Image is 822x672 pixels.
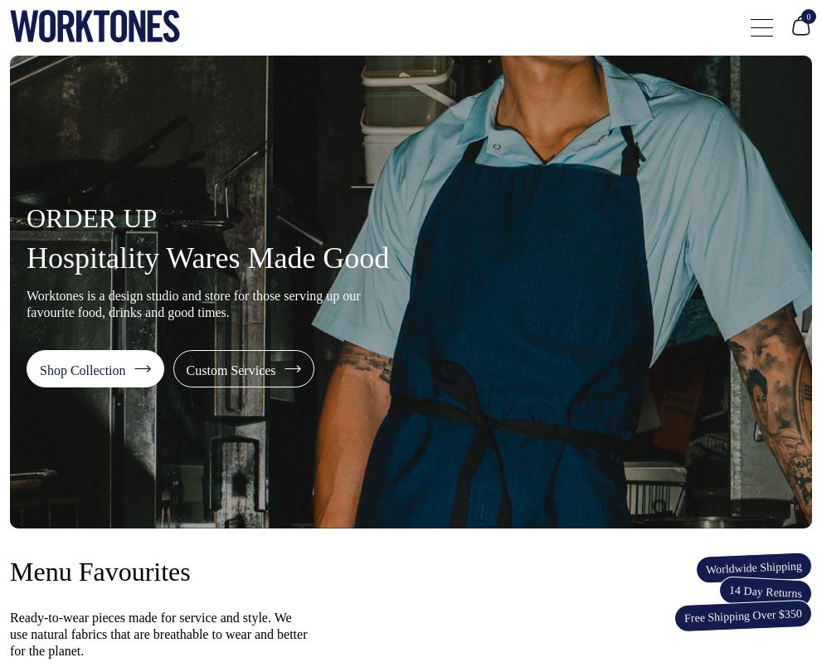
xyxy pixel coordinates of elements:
[173,350,314,387] a: Custom Services
[10,558,192,587] h3: Menu Favourites
[674,600,812,633] span: Free Shipping Over $350
[801,9,816,24] span: 0
[27,242,404,275] h1: Hospitality Wares Made Good
[790,25,812,39] a: 0
[27,288,404,321] p: Worktones is a design studio and store for those serving up our favourite food, drinks and good t...
[27,350,164,387] a: Shop Collection
[27,204,404,233] h4: ORDER UP
[10,610,309,660] p: Ready-to-wear pieces made for service and style. We use natural fabrics that are breathable to we...
[695,552,812,584] span: Worldwide Shipping
[718,576,812,608] span: 14 Day Returns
